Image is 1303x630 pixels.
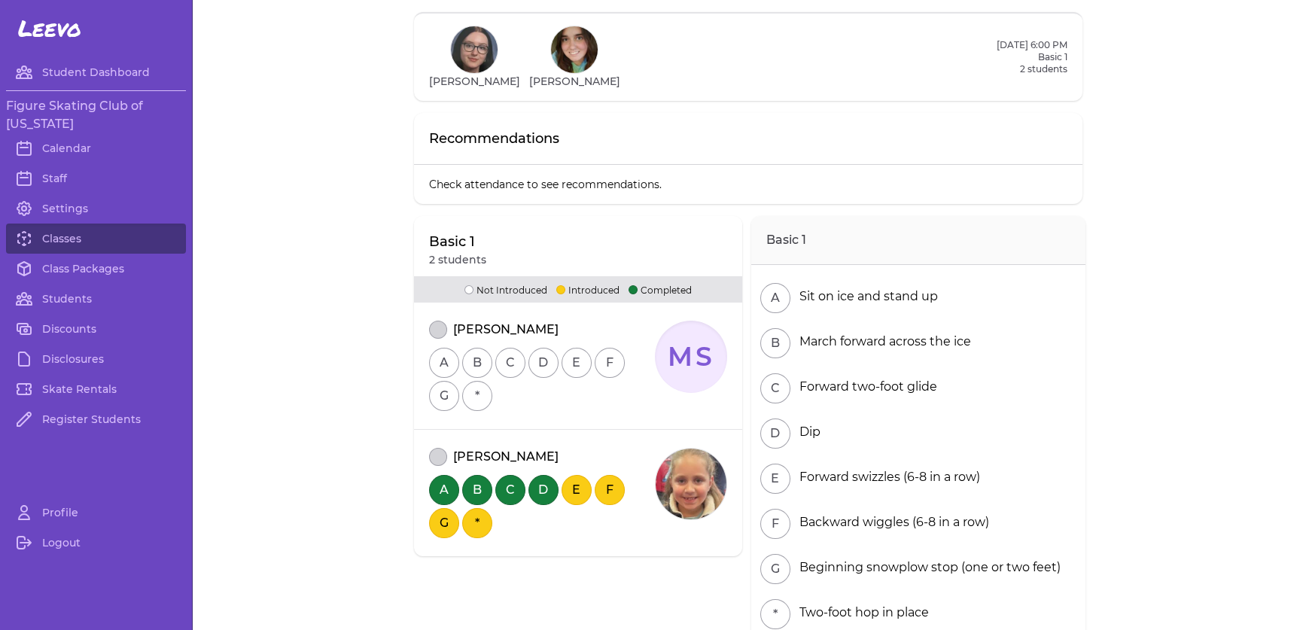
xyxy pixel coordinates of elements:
[429,381,459,411] button: G
[462,348,492,378] button: B
[793,468,980,486] div: Forward swizzles (6-8 in a row)
[529,74,620,89] h1: [PERSON_NAME]
[793,288,938,306] div: Sit on ice and stand up
[793,423,820,441] div: Dip
[793,558,1061,577] div: Beginning snowplow stop (one or two feet)
[429,231,486,252] p: Basic 1
[6,314,186,344] a: Discounts
[997,51,1067,63] h2: Basic 1
[6,344,186,374] a: Disclosures
[453,321,559,339] p: [PERSON_NAME]
[429,252,486,267] p: 2 students
[6,498,186,528] a: Profile
[997,63,1067,75] p: 2 students
[793,333,971,351] div: March forward across the ice
[6,224,186,254] a: Classes
[528,475,559,505] button: D
[495,475,525,505] button: C
[6,254,186,284] a: Class Packages
[429,508,459,538] button: G
[760,464,790,494] button: E
[6,57,186,87] a: Student Dashboard
[595,348,625,378] button: F
[495,348,525,378] button: C
[429,128,559,149] p: Recommendations
[760,373,790,403] button: C
[562,475,592,505] button: E
[793,604,929,622] div: Two-foot hop in place
[528,348,559,378] button: D
[6,193,186,224] a: Settings
[751,216,1085,265] h2: Basic 1
[414,165,1082,204] p: Check attendance to see recommendations.
[6,528,186,558] a: Logout
[429,475,459,505] button: A
[429,74,520,89] h1: [PERSON_NAME]
[997,39,1067,51] h2: [DATE] 6:00 PM
[793,378,937,396] div: Forward two-foot glide
[668,341,714,373] text: Ms
[18,15,81,42] span: Leevo
[429,348,459,378] button: A
[793,513,989,531] div: Backward wiggles (6-8 in a row)
[6,97,186,133] h3: Figure Skating Club of [US_STATE]
[556,282,620,297] p: Introduced
[462,475,492,505] button: B
[760,283,790,313] button: A
[760,418,790,449] button: D
[429,321,447,339] button: attendance
[429,448,447,466] button: attendance
[6,374,186,404] a: Skate Rentals
[6,404,186,434] a: Register Students
[464,282,547,297] p: Not Introduced
[760,328,790,358] button: B
[760,554,790,584] button: G
[6,284,186,314] a: Students
[453,448,559,466] p: [PERSON_NAME]
[595,475,625,505] button: F
[6,133,186,163] a: Calendar
[629,282,692,297] p: Completed
[6,163,186,193] a: Staff
[760,509,790,539] button: F
[562,348,592,378] button: E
